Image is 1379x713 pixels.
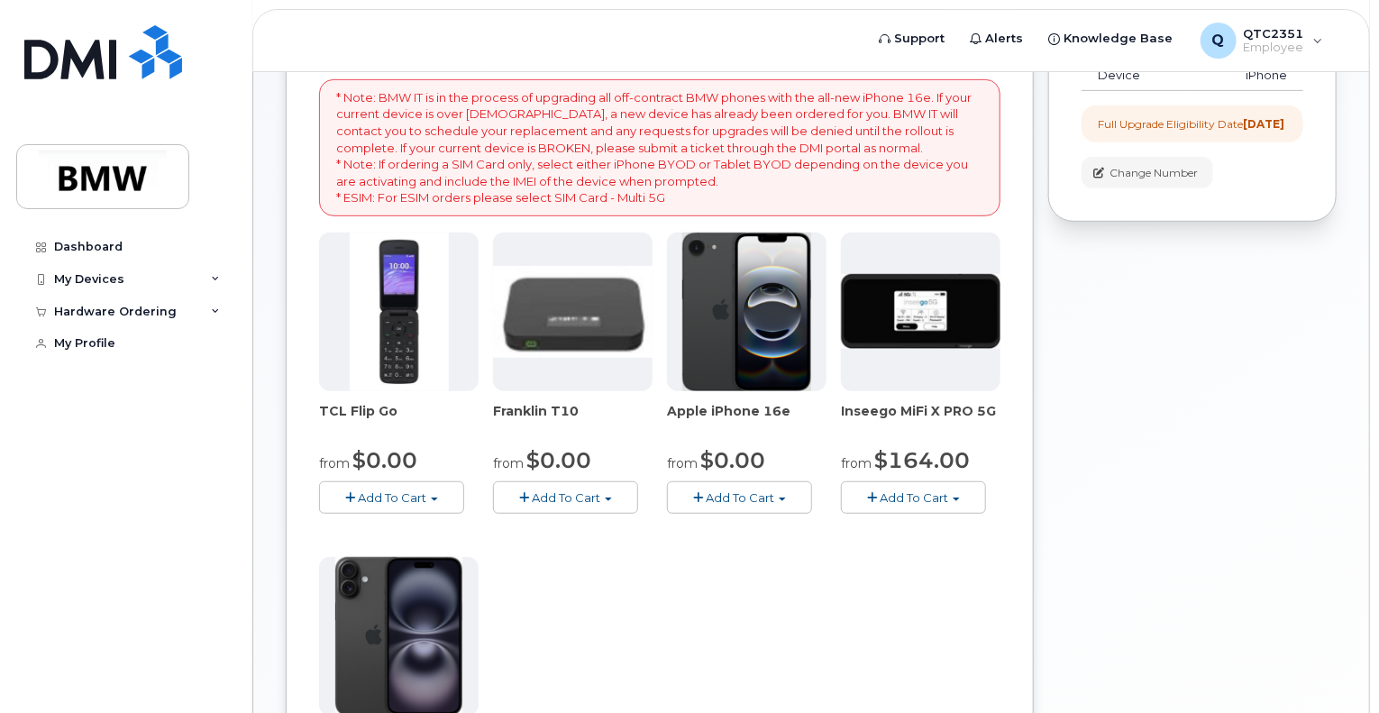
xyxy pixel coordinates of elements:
[493,266,653,358] img: t10.jpg
[1301,635,1365,699] iframe: Messenger Launcher
[1243,117,1284,131] strong: [DATE]
[1082,59,1186,92] td: Device
[1244,26,1304,41] span: QTC2351
[319,455,350,471] small: from
[336,89,983,206] p: * Note: BMW IT is in the process of upgrading all off-contract BMW phones with the all-new iPhone...
[350,233,449,391] img: TCL_FLIP_MODE.jpg
[319,402,479,438] div: TCL Flip Go
[526,447,591,473] span: $0.00
[958,21,1037,57] a: Alerts
[667,455,698,471] small: from
[1037,21,1186,57] a: Knowledge Base
[1188,23,1336,59] div: QTC2351
[682,233,812,391] img: iphone16e.png
[895,30,945,48] span: Support
[874,447,970,473] span: $164.00
[319,481,464,513] button: Add To Cart
[667,481,812,513] button: Add To Cart
[841,274,1000,349] img: cut_small_inseego_5G.jpg
[358,490,426,505] span: Add To Cart
[1110,165,1198,181] span: Change Number
[1212,30,1225,51] span: Q
[1082,157,1213,188] button: Change Number
[1244,41,1304,55] span: Employee
[352,447,417,473] span: $0.00
[841,402,1000,438] div: Inseego MiFi X PRO 5G
[986,30,1024,48] span: Alerts
[700,447,765,473] span: $0.00
[493,481,638,513] button: Add To Cart
[706,490,774,505] span: Add To Cart
[1098,116,1284,132] div: Full Upgrade Eligibility Date
[667,402,826,438] div: Apple iPhone 16e
[1064,30,1174,48] span: Knowledge Base
[532,490,600,505] span: Add To Cart
[867,21,958,57] a: Support
[493,402,653,438] div: Franklin T10
[493,455,524,471] small: from
[841,455,872,471] small: from
[1186,59,1303,92] td: iPhone
[880,490,948,505] span: Add To Cart
[841,481,986,513] button: Add To Cart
